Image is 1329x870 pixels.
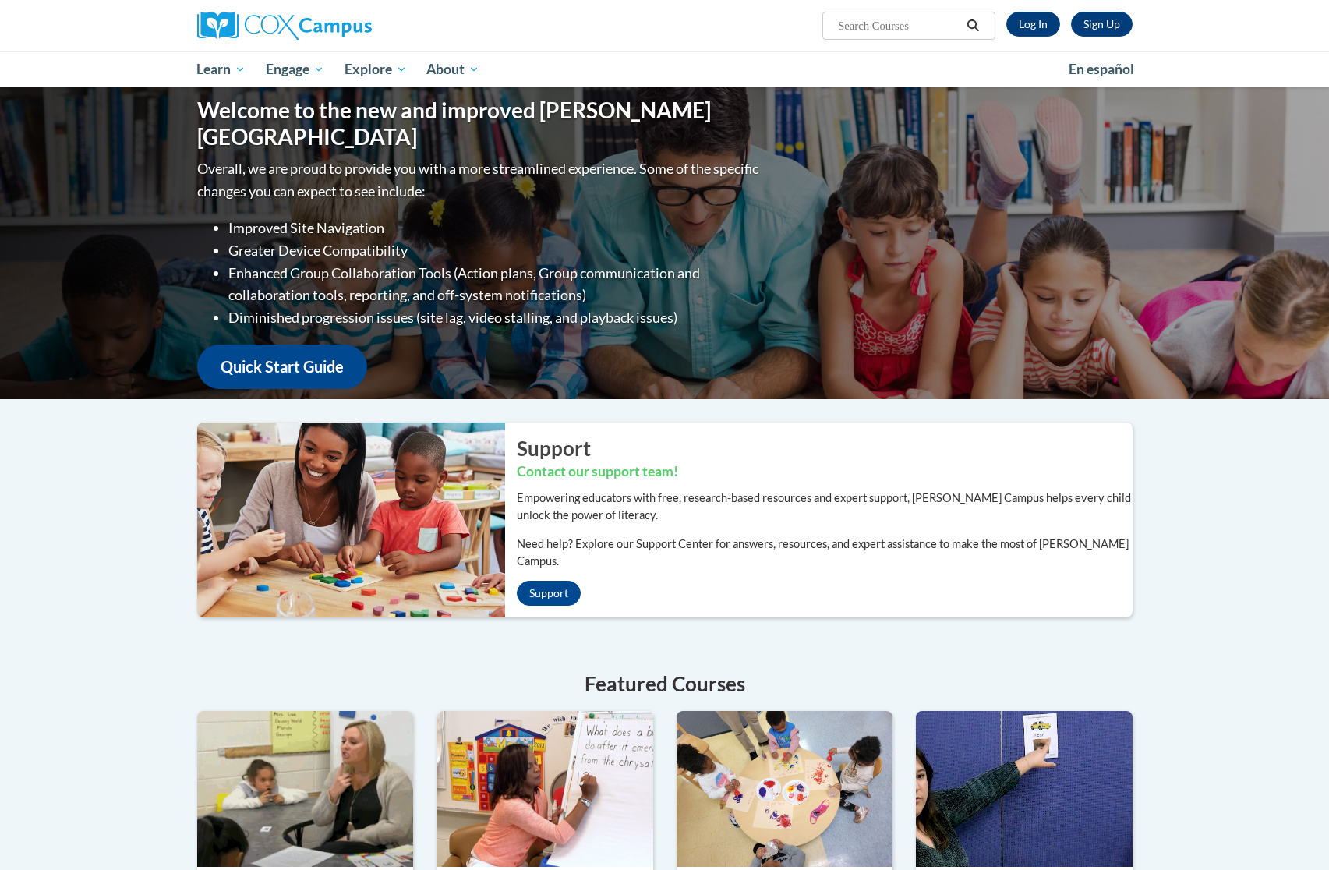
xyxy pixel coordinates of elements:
[228,306,762,329] li: Diminished progression issues (site lag, video stalling, and playback issues)
[517,490,1133,524] p: Empowering educators with free, research-based resources and expert support, [PERSON_NAME] Campus...
[256,51,334,87] a: Engage
[187,51,256,87] a: Learn
[197,669,1133,699] h4: Featured Courses
[677,711,893,867] img: Monitoring Children’s Progress in Language & Literacy in the Early Years
[517,536,1133,570] p: Need help? Explore our Support Center for answers, resources, and expert assistance to make the m...
[197,345,367,389] a: Quick Start Guide
[916,711,1133,867] img: Data-Driven Instruction
[1071,12,1133,37] a: Register
[197,12,372,40] img: Cox Campus
[1059,53,1144,86] a: En español
[961,16,984,35] button: Search
[517,581,581,606] a: Support
[186,423,505,617] img: ...
[517,434,1133,462] h2: Support
[196,60,246,79] span: Learn
[437,711,653,867] img: Emergent Literacy
[416,51,490,87] a: About
[228,217,762,239] li: Improved Site Navigation
[1069,61,1134,77] span: En español
[345,60,407,79] span: Explore
[266,60,324,79] span: Engage
[1006,12,1060,37] a: Log In
[197,97,762,150] h1: Welcome to the new and improved [PERSON_NAME][GEOGRAPHIC_DATA]
[334,51,417,87] a: Explore
[836,16,961,35] input: Search Courses
[426,60,479,79] span: About
[228,262,762,307] li: Enhanced Group Collaboration Tools (Action plans, Group communication and collaboration tools, re...
[197,12,493,40] a: Cox Campus
[197,711,414,867] img: Oral Language is the Foundation for Literacy
[517,462,1133,482] h3: Contact our support team!
[197,157,762,203] p: Overall, we are proud to provide you with a more streamlined experience. Some of the specific cha...
[174,51,1156,87] div: Main menu
[228,239,762,262] li: Greater Device Compatibility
